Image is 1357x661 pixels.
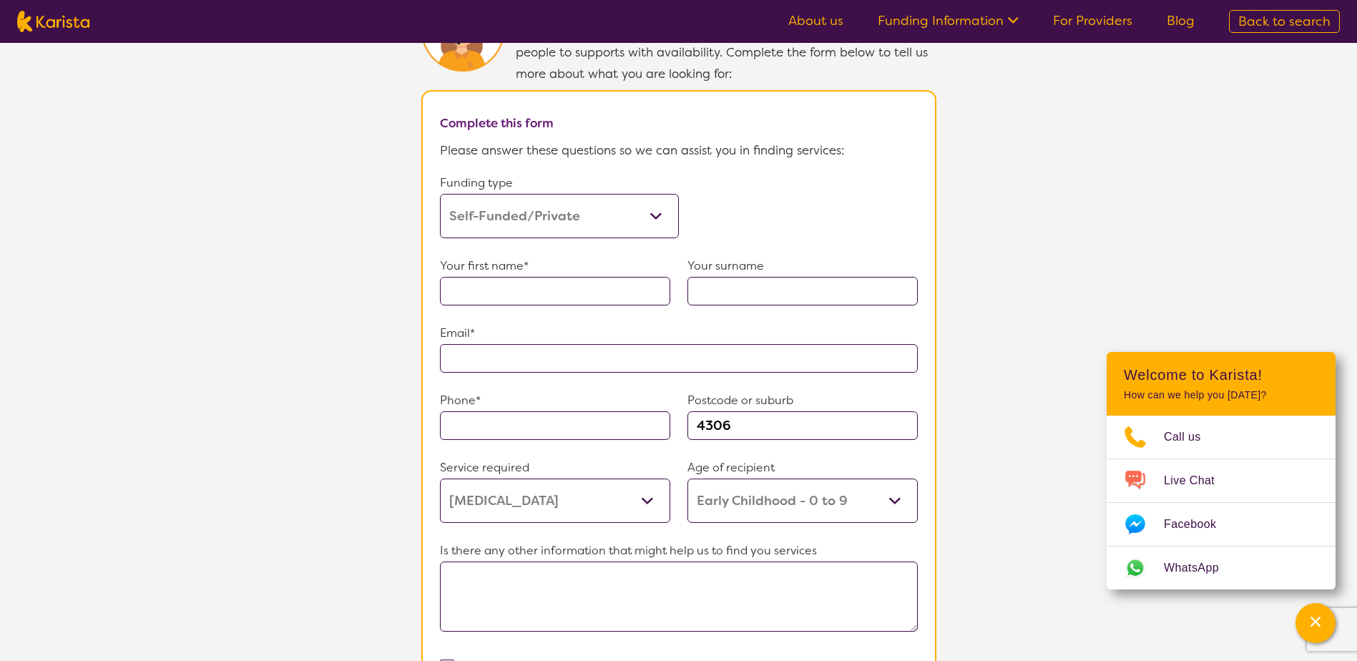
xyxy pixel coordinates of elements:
p: Postcode or suburb [687,390,918,411]
p: Phone* [440,390,670,411]
h2: Welcome to Karista! [1124,366,1318,383]
b: Complete this form [440,115,554,131]
p: Email* [440,323,918,344]
a: About us [788,12,843,29]
div: Channel Menu [1107,352,1336,589]
a: Blog [1167,12,1195,29]
p: Age of recipient [687,457,918,479]
span: Live Chat [1164,470,1232,491]
span: Facebook [1164,514,1233,535]
p: Our Client Services team are experienced in finding and connecting people to supports with availa... [516,20,936,84]
img: Karista logo [17,11,89,32]
ul: Choose channel [1107,416,1336,589]
p: Please answer these questions so we can assist you in finding services: [440,139,918,161]
span: Back to search [1238,13,1331,30]
a: Funding Information [878,12,1019,29]
button: Channel Menu [1295,603,1336,643]
p: Is there any other information that might help us to find you services [440,540,918,562]
p: Your surname [687,255,918,277]
a: Web link opens in a new tab. [1107,547,1336,589]
p: Funding type [440,172,679,194]
p: How can we help you [DATE]? [1124,389,1318,401]
p: Service required [440,457,670,479]
span: WhatsApp [1164,557,1236,579]
span: Call us [1164,426,1218,448]
p: Your first name* [440,255,670,277]
a: Back to search [1229,10,1340,33]
a: For Providers [1053,12,1132,29]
